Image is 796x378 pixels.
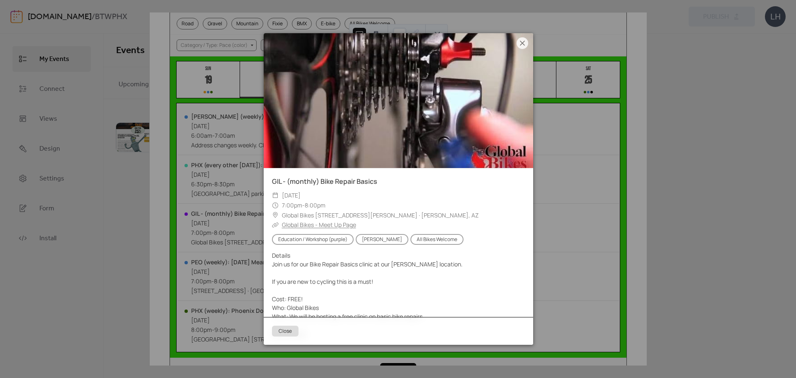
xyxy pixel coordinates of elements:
[282,221,356,229] a: Global Bikes - Meet Up Page
[272,200,279,210] div: ​
[282,201,302,209] span: 7:00pm
[305,201,325,209] span: 8:00pm
[272,177,377,186] a: GIL - (monthly) Bike Repair Basics
[282,190,301,200] span: [DATE]
[272,326,298,337] button: Close
[282,210,479,220] span: Global Bikes [STREET_ADDRESS][PERSON_NAME] · [PERSON_NAME], AZ
[272,210,279,220] div: ​
[272,220,279,230] div: ​
[272,190,279,200] div: ​
[302,201,305,209] span: -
